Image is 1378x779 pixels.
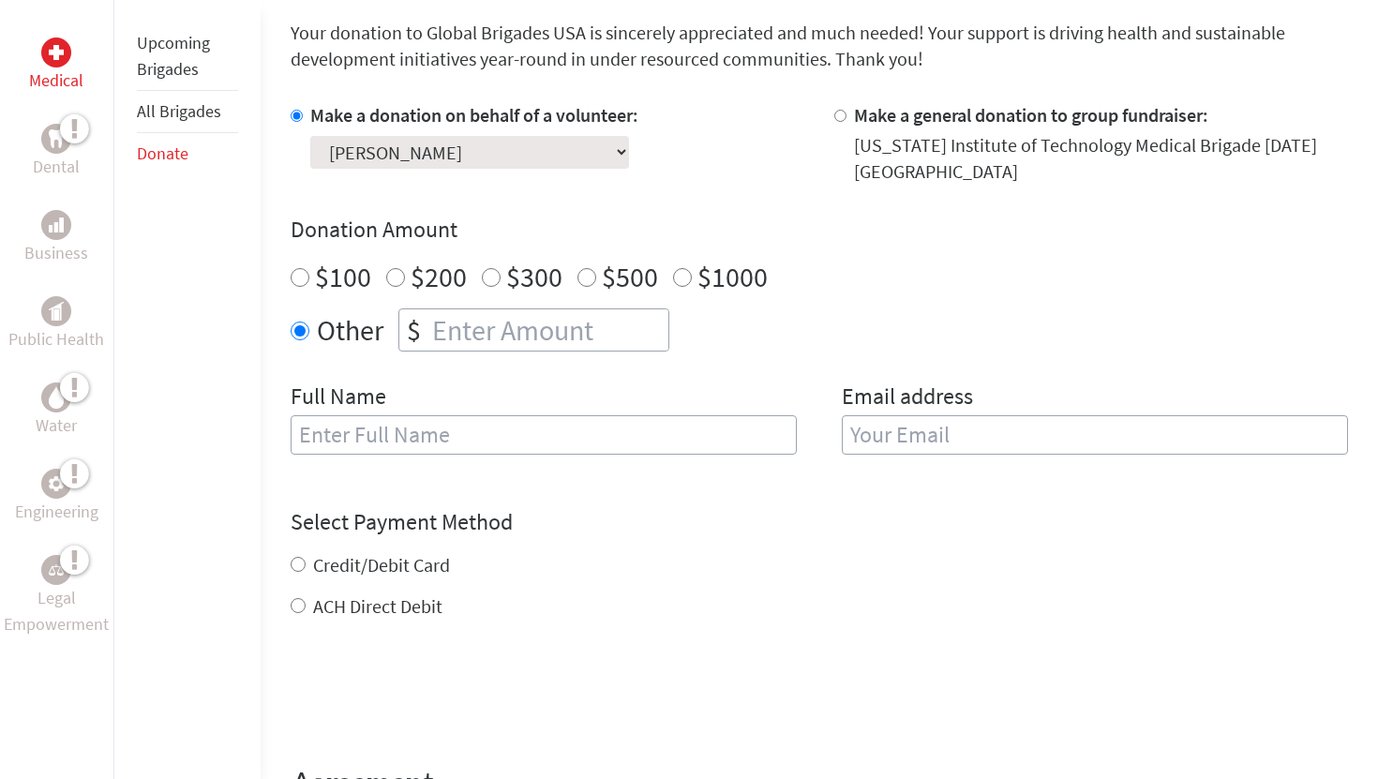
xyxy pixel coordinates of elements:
div: Legal Empowerment [41,555,71,585]
label: $1000 [697,259,768,294]
div: Dental [41,124,71,154]
label: Other [317,308,383,352]
img: Legal Empowerment [49,564,64,576]
p: Public Health [8,326,104,352]
a: Donate [137,142,188,164]
img: Water [49,386,64,408]
div: $ [399,309,428,351]
div: Water [41,382,71,412]
label: Make a donation on behalf of a volunteer: [310,103,638,127]
div: Medical [41,37,71,67]
p: Water [36,412,77,439]
input: Your Email [842,415,1348,455]
h4: Select Payment Method [291,507,1348,537]
a: Upcoming Brigades [137,32,210,80]
p: Legal Empowerment [4,585,110,637]
a: DentalDental [33,124,80,180]
label: $500 [602,259,658,294]
p: Engineering [15,499,98,525]
li: Upcoming Brigades [137,22,238,91]
div: Public Health [41,296,71,326]
a: All Brigades [137,100,221,122]
img: Medical [49,45,64,60]
div: [US_STATE] Institute of Technology Medical Brigade [DATE] [GEOGRAPHIC_DATA] [854,132,1348,185]
input: Enter Full Name [291,415,797,455]
p: Business [24,240,88,266]
a: MedicalMedical [29,37,83,94]
a: EngineeringEngineering [15,469,98,525]
iframe: reCAPTCHA [291,657,576,730]
img: Dental [49,129,64,147]
img: Engineering [49,476,64,491]
label: $100 [315,259,371,294]
p: Medical [29,67,83,94]
label: Make a general donation to group fundraiser: [854,103,1208,127]
div: Business [41,210,71,240]
h4: Donation Amount [291,215,1348,245]
div: Engineering [41,469,71,499]
label: Email address [842,382,973,415]
label: $200 [411,259,467,294]
img: Business [49,217,64,232]
input: Enter Amount [428,309,668,351]
a: Legal EmpowermentLegal Empowerment [4,555,110,637]
label: Credit/Debit Card [313,553,450,577]
p: Your donation to Global Brigades USA is sincerely appreciated and much needed! Your support is dr... [291,20,1348,72]
p: Dental [33,154,80,180]
label: Full Name [291,382,386,415]
label: $300 [506,259,562,294]
a: BusinessBusiness [24,210,88,266]
li: Donate [137,133,238,174]
img: Public Health [49,302,64,321]
li: All Brigades [137,91,238,133]
label: ACH Direct Debit [313,594,442,618]
a: WaterWater [36,382,77,439]
a: Public HealthPublic Health [8,296,104,352]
